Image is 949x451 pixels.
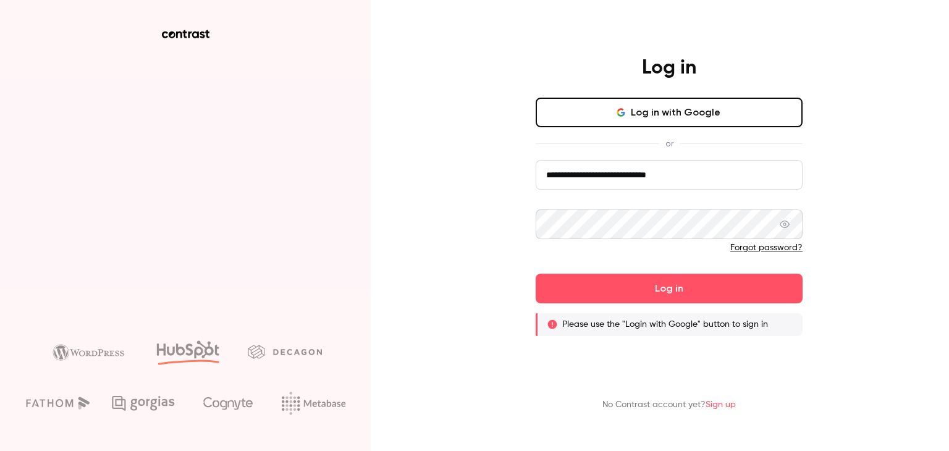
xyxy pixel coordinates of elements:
p: No Contrast account yet? [602,398,736,411]
button: Log in [536,274,803,303]
a: Forgot password? [730,243,803,252]
img: decagon [248,345,322,358]
span: or [659,137,680,150]
h4: Log in [642,56,696,80]
a: Sign up [706,400,736,409]
button: Log in with Google [536,98,803,127]
p: Please use the "Login with Google" button to sign in [562,318,768,331]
